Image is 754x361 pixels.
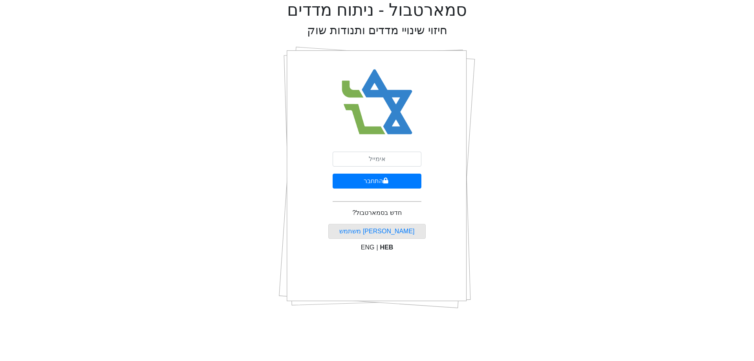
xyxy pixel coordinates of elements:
[328,224,426,239] button: [PERSON_NAME] משתמש
[352,208,401,218] p: חדש בסמארטבול?
[361,244,375,251] span: ENG
[335,59,420,145] img: Smart Bull
[307,24,447,37] h2: חיזוי שינויי מדדים ותנודות שוק
[380,244,393,251] span: HEB
[333,152,421,167] input: אימייל
[376,244,378,251] span: |
[333,174,421,189] button: התחבר
[339,228,414,235] a: [PERSON_NAME] משתמש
